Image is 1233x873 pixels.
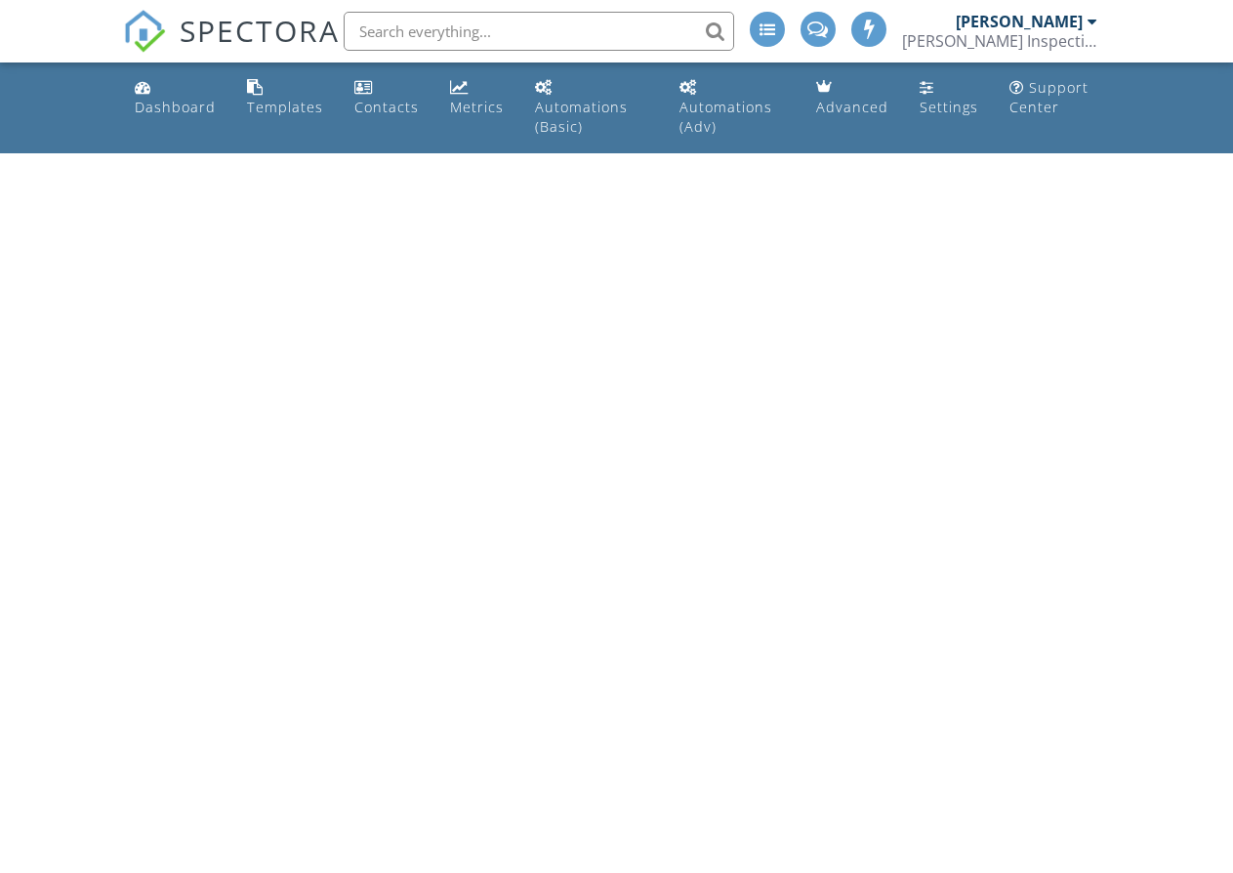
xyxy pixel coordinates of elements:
[535,98,628,136] div: Automations (Basic)
[247,98,323,116] div: Templates
[816,98,888,116] div: Advanced
[123,26,340,67] a: SPECTORA
[808,70,896,126] a: Advanced
[442,70,512,126] a: Metrics
[239,70,331,126] a: Templates
[1009,78,1089,116] div: Support Center
[344,12,734,51] input: Search everything...
[354,98,419,116] div: Contacts
[912,70,986,126] a: Settings
[527,70,656,145] a: Automations (Basic)
[679,98,772,136] div: Automations (Adv)
[450,98,504,116] div: Metrics
[920,98,978,116] div: Settings
[123,10,166,53] img: The Best Home Inspection Software - Spectora
[902,31,1097,51] div: Chadwick Inspections PLLC
[956,12,1083,31] div: [PERSON_NAME]
[135,98,216,116] div: Dashboard
[347,70,427,126] a: Contacts
[180,10,340,51] span: SPECTORA
[672,70,793,145] a: Automations (Advanced)
[127,70,224,126] a: Dashboard
[1002,70,1106,126] a: Support Center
